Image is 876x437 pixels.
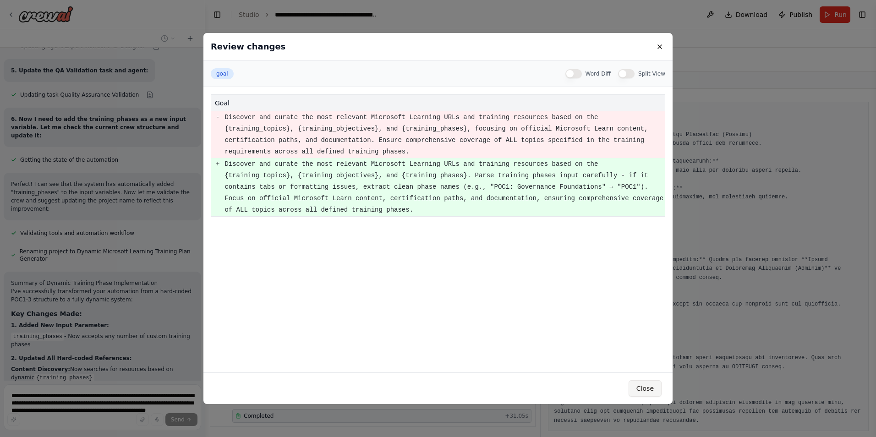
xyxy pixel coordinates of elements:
[629,380,662,397] button: Close
[216,112,219,123] pre: -
[211,68,234,79] button: goal
[216,158,219,170] pre: +
[211,40,285,53] h3: Review changes
[224,158,664,216] pre: Discover and curate the most relevant Microsoft Learning URLs and training resources based on the...
[638,70,665,77] label: Split View
[224,112,664,158] pre: Discover and curate the most relevant Microsoft Learning URLs and training resources based on the...
[586,70,611,77] label: Word Diff
[215,98,661,108] h4: goal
